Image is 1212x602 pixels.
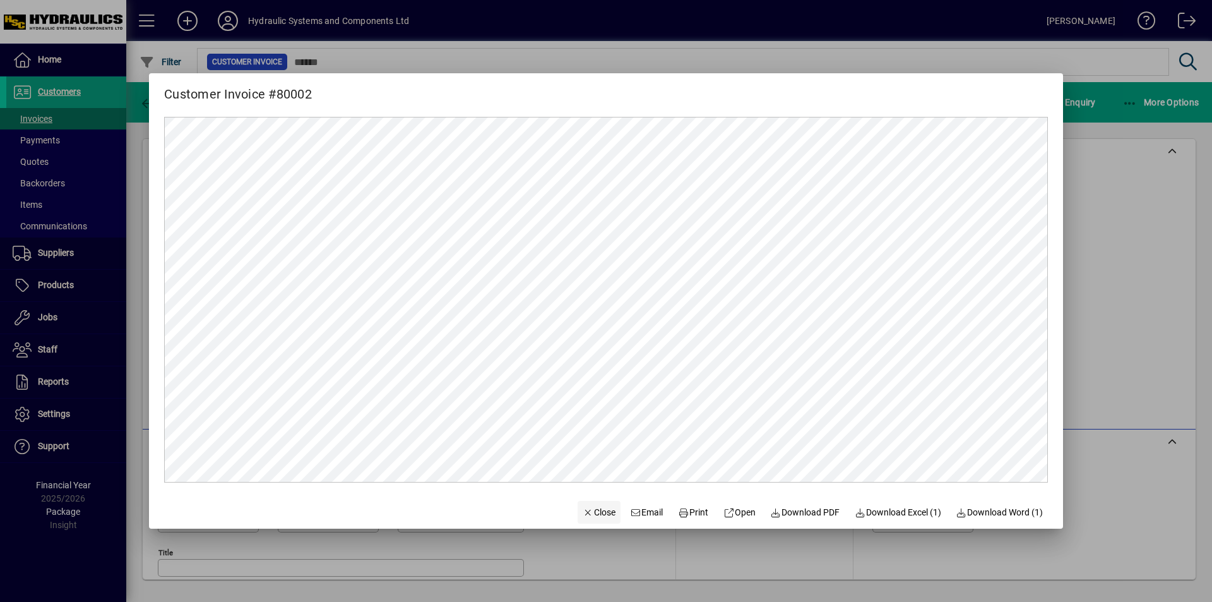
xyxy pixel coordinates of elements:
h2: Customer Invoice #80002 [149,73,327,104]
a: Download PDF [766,501,845,524]
span: Close [583,506,615,519]
button: Download Word (1) [951,501,1049,524]
span: Open [723,506,756,519]
button: Print [673,501,713,524]
span: Email [631,506,663,519]
span: Print [678,506,708,519]
a: Open [718,501,761,524]
button: Close [578,501,621,524]
button: Download Excel (1) [850,501,946,524]
span: Download Excel (1) [855,506,941,519]
span: Download PDF [771,506,840,519]
span: Download Word (1) [956,506,1043,519]
button: Email [626,501,668,524]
